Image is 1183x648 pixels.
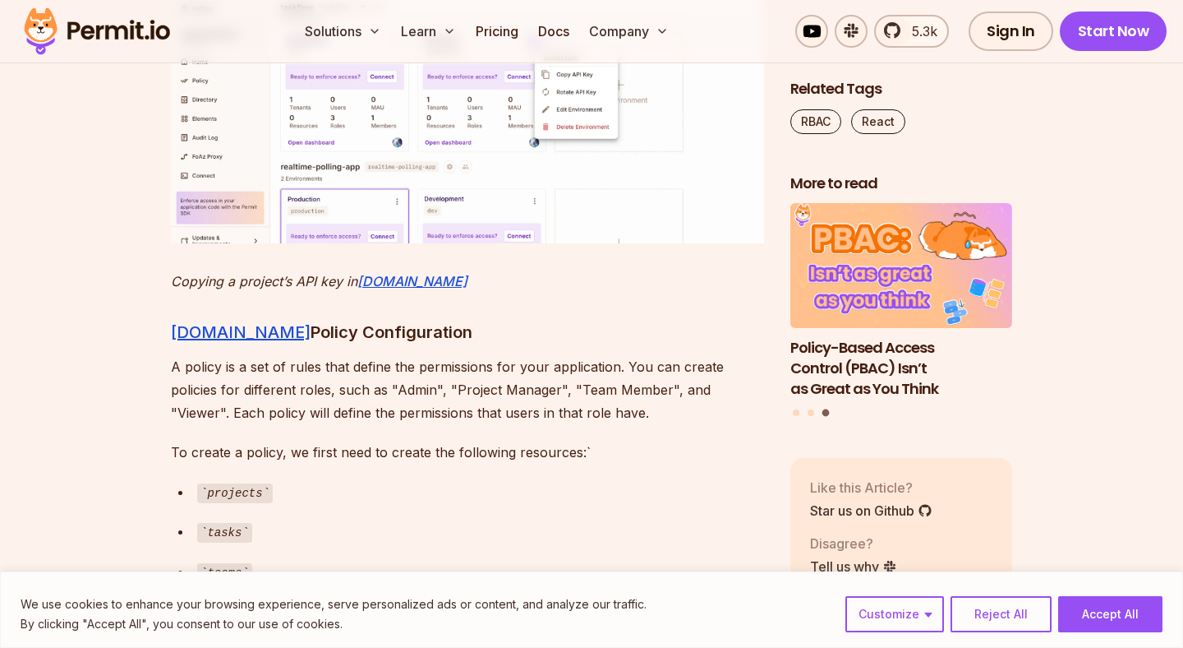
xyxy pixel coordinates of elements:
a: Docs [532,15,576,48]
h2: Related Tags [790,79,1012,100]
code: projects [197,484,273,503]
a: [DOMAIN_NAME] [171,322,311,342]
button: Company [582,15,675,48]
h2: More to read [790,174,1012,194]
button: Go to slide 2 [808,410,814,416]
code: teams [197,563,252,583]
button: Learn [394,15,463,48]
button: Reject All [951,596,1052,632]
a: Star us on Github [810,501,932,521]
p: A policy is a set of rules that define the permissions for your application. You can create polic... [171,355,764,424]
span: 5.3k [902,21,937,41]
a: RBAC [790,109,841,134]
a: Sign In [969,12,1053,51]
h3: Policy-Based Access Control (PBAC) Isn’t as Great as You Think [790,338,1012,399]
a: 5.3k [874,15,949,48]
img: Permit logo [16,3,177,59]
button: Solutions [298,15,388,48]
p: We use cookies to enhance your browsing experience, serve personalized ads or content, and analyz... [21,595,647,614]
h3: Policy Configuration [171,319,764,345]
a: React [851,109,905,134]
button: Accept All [1058,596,1162,632]
a: Tell us why [810,557,897,576]
a: Pricing [469,15,525,48]
img: Policy-Based Access Control (PBAC) Isn’t as Great as You Think [790,204,1012,329]
a: Policy-Based Access Control (PBAC) Isn’t as Great as You ThinkPolicy-Based Access Control (PBAC) ... [790,204,1012,400]
button: Customize [845,596,944,632]
li: 3 of 3 [790,204,1012,400]
a: Start Now [1060,12,1167,51]
p: Like this Article? [810,478,932,498]
div: Posts [790,204,1012,419]
p: Disagree? [810,534,897,553]
p: By clicking "Accept All", you consent to our use of cookies. [21,614,647,634]
em: Copying a project’s API key in [171,273,357,289]
a: [DOMAIN_NAME] [357,273,467,289]
button: Go to slide 3 [822,410,829,417]
button: Go to slide 1 [793,410,799,416]
code: tasks [197,523,252,543]
p: To create a policy, we first need to create the following resources:` [171,441,764,464]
